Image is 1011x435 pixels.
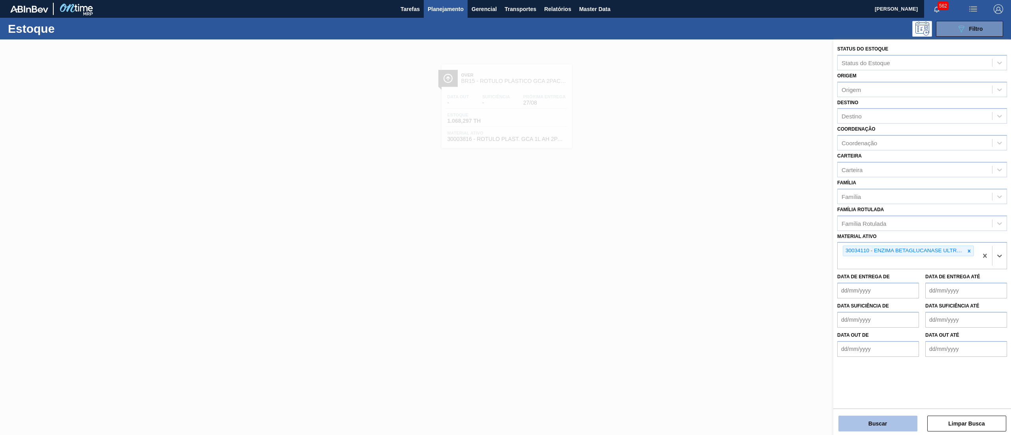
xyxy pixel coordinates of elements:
[924,4,949,15] button: Notificações
[936,21,1003,37] button: Filtro
[472,4,497,14] span: Gerencial
[925,332,959,338] label: Data out até
[837,73,857,79] label: Origem
[837,234,877,239] label: Material ativo
[837,207,884,212] label: Família Rotulada
[842,86,861,93] div: Origem
[994,4,1003,14] img: Logout
[912,21,932,37] div: Pogramando: nenhum usuário selecionado
[428,4,464,14] span: Planejamento
[842,193,861,200] div: Família
[925,274,980,279] label: Data de Entrega até
[10,6,48,13] img: TNhmsLtSVTkK8tSr43FrP2fwEKptu5GPRR3wAAAABJRU5ErkJggg==
[842,59,890,66] div: Status do Estoque
[842,140,877,146] div: Coordenação
[842,113,862,120] div: Destino
[837,46,888,52] label: Status do Estoque
[837,312,919,328] input: dd/mm/yyyy
[842,166,863,173] div: Carteira
[925,312,1007,328] input: dd/mm/yyyy
[925,283,1007,298] input: dd/mm/yyyy
[968,4,978,14] img: userActions
[837,341,919,357] input: dd/mm/yyyy
[400,4,420,14] span: Tarefas
[938,2,949,10] span: 562
[837,332,869,338] label: Data out de
[579,4,610,14] span: Master Data
[925,303,979,309] label: Data suficiência até
[837,153,862,159] label: Carteira
[837,100,858,105] label: Destino
[505,4,536,14] span: Transportes
[837,126,876,132] label: Coordenação
[842,220,886,227] div: Família Rotulada
[843,246,965,256] div: 30034110 - ENZIMA BETAGLUCANASE ULTRAFLO PRIME
[8,24,131,33] h1: Estoque
[837,283,919,298] input: dd/mm/yyyy
[544,4,571,14] span: Relatórios
[837,274,890,279] label: Data de Entrega de
[837,180,856,186] label: Família
[837,303,889,309] label: Data suficiência de
[925,341,1007,357] input: dd/mm/yyyy
[969,26,983,32] span: Filtro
